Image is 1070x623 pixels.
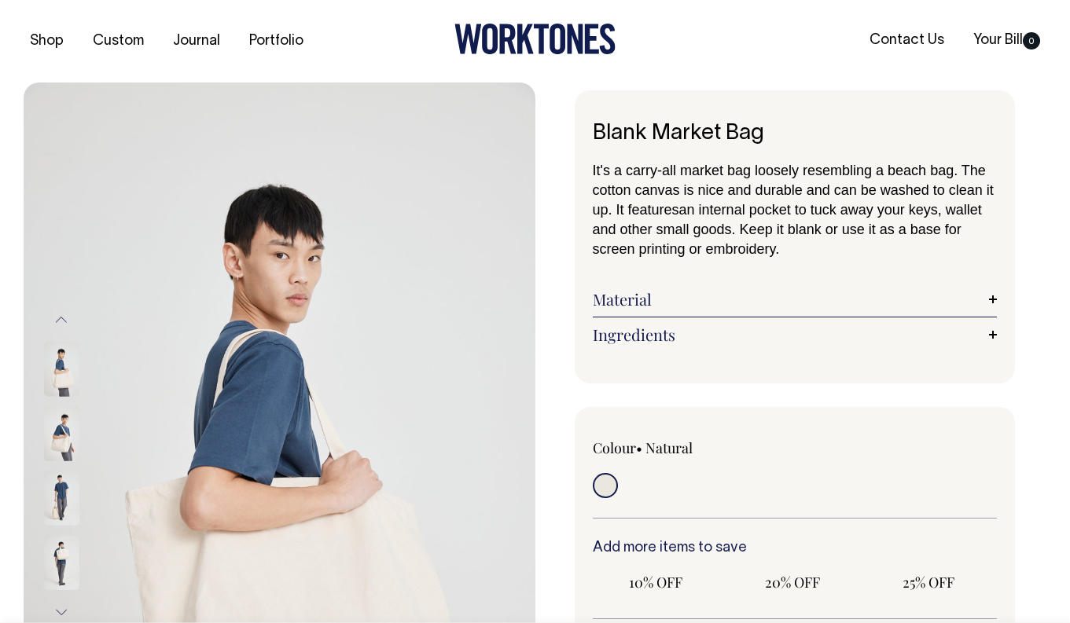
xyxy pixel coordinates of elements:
a: Your Bill0 [967,27,1046,53]
h6: Add more items to save [593,541,998,556]
button: Previous [50,302,73,337]
img: natural [44,342,79,397]
span: It's a carry-all market bag loosely resembling a beach bag. The cotton canvas is nice and durable... [593,163,994,218]
a: Material [593,290,998,309]
a: Contact Us [863,27,950,53]
a: Portfolio [243,28,310,54]
input: 25% OFF [865,568,991,596]
span: t features [620,202,679,218]
span: 25% OFF [873,573,984,592]
div: Colour [593,438,755,457]
a: Journal [167,28,226,54]
input: 20% OFF [729,568,855,596]
a: Ingredients [593,325,998,344]
span: 0 [1023,32,1040,49]
img: natural [44,406,79,461]
label: Natural [645,438,693,457]
img: natural [44,535,79,590]
span: • [636,438,642,457]
img: natural [44,471,79,526]
span: 20% OFF [737,573,848,592]
a: Custom [86,28,150,54]
a: Shop [24,28,70,54]
span: an internal pocket to tuck away your keys, wallet and other small goods. Keep it blank or use it ... [593,202,982,257]
span: 10% OFF [601,573,711,592]
h1: Blank Market Bag [593,122,998,146]
input: 10% OFF [593,568,719,596]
